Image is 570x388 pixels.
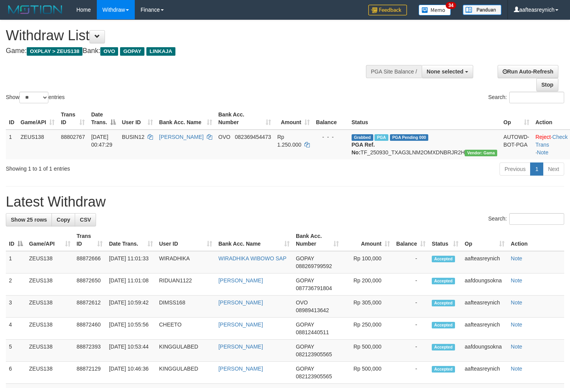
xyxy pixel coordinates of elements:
td: aafteasreynich [462,251,508,273]
th: Op: activate to sort column ascending [462,229,508,251]
span: Copy 082123905565 to clipboard [296,351,332,357]
a: Previous [500,162,531,176]
td: 6 [6,362,26,384]
td: Rp 500,000 [342,362,393,384]
td: - [393,318,429,340]
span: Marked by aafsreyleap [374,134,388,141]
td: [DATE] 11:01:33 [106,251,156,273]
td: 88872460 [74,318,106,340]
td: [DATE] 11:01:08 [106,273,156,296]
th: Amount: activate to sort column ascending [342,229,393,251]
span: OVO [100,47,118,56]
td: ZEUS138 [26,318,74,340]
td: Rp 200,000 [342,273,393,296]
div: PGA Site Balance / [366,65,422,78]
span: BUSIN12 [122,134,144,140]
th: Bank Acc. Number: activate to sort column ascending [293,229,342,251]
button: None selected [422,65,473,78]
a: Note [511,277,522,284]
span: Copy 087736791804 to clipboard [296,285,332,291]
td: RIDUAN1122 [156,273,215,296]
a: Note [537,149,549,156]
select: Showentries [19,92,48,103]
th: Balance [313,108,349,130]
th: Op: activate to sort column ascending [500,108,532,130]
td: aafdoungsokna [462,273,508,296]
a: WIRADHIKA WIBOWO SAP [218,255,287,262]
td: - [393,251,429,273]
div: - - - [316,133,345,141]
th: Trans ID: activate to sort column ascending [74,229,106,251]
span: OVO [296,299,308,306]
input: Search: [509,92,564,103]
td: 1 [6,251,26,273]
td: Rp 250,000 [342,318,393,340]
td: 1 [6,130,17,159]
a: Run Auto-Refresh [498,65,558,78]
label: Search: [488,213,564,225]
td: AUTOWD-BOT-PGA [500,130,532,159]
span: Copy 08989413642 to clipboard [296,307,329,313]
span: OXPLAY > ZEUS138 [27,47,82,56]
input: Search: [509,213,564,225]
td: TF_250930_TXAG3LNM2OMXDNBRJR2H [349,130,500,159]
td: [DATE] 10:59:42 [106,296,156,318]
a: [PERSON_NAME] [159,134,204,140]
td: 88872650 [74,273,106,296]
td: ZEUS138 [26,296,74,318]
label: Show entries [6,92,65,103]
span: None selected [427,68,464,75]
th: User ID: activate to sort column ascending [119,108,156,130]
a: [PERSON_NAME] [218,321,263,328]
td: CHEETO [156,318,215,340]
span: GOPAY [296,255,314,262]
td: 88872612 [74,296,106,318]
a: Stop [536,78,558,91]
td: Rp 500,000 [342,340,393,362]
td: [DATE] 10:55:56 [106,318,156,340]
img: panduan.png [463,5,501,15]
a: Reject [536,134,551,140]
th: Action [508,229,564,251]
td: ZEUS138 [26,340,74,362]
img: Button%20Memo.svg [419,5,451,15]
span: GOPAY [296,321,314,328]
th: ID: activate to sort column descending [6,229,26,251]
span: PGA Pending [390,134,429,141]
td: aafteasreynich [462,318,508,340]
h1: Latest Withdraw [6,194,564,210]
td: - [393,362,429,384]
th: Game/API: activate to sort column ascending [26,229,74,251]
th: Game/API: activate to sort column ascending [17,108,58,130]
span: Show 25 rows [11,217,47,223]
span: GOPAY [296,344,314,350]
th: Status [349,108,500,130]
span: Accepted [432,366,455,373]
td: - [393,296,429,318]
td: Rp 305,000 [342,296,393,318]
a: [PERSON_NAME] [218,299,263,306]
span: LINKAJA [146,47,175,56]
td: 88872666 [74,251,106,273]
b: PGA Ref. No: [352,142,375,156]
td: Rp 100,000 [342,251,393,273]
a: Note [511,255,522,262]
td: 3 [6,296,26,318]
span: Copy [57,217,70,223]
th: Trans ID: activate to sort column ascending [58,108,88,130]
span: Copy 082123905565 to clipboard [296,373,332,379]
td: 4 [6,318,26,340]
span: 88802767 [61,134,85,140]
img: MOTION_logo.png [6,4,65,15]
span: [DATE] 00:47:29 [91,134,112,148]
td: ZEUS138 [26,251,74,273]
h4: Game: Bank: [6,47,372,55]
span: Grabbed [352,134,373,141]
th: Balance: activate to sort column ascending [393,229,429,251]
span: Accepted [432,322,455,328]
span: Accepted [432,256,455,262]
td: 88872129 [74,362,106,384]
a: Note [511,344,522,350]
td: DIMSS168 [156,296,215,318]
span: Vendor URL: https://trx31.1velocity.biz [465,150,497,156]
